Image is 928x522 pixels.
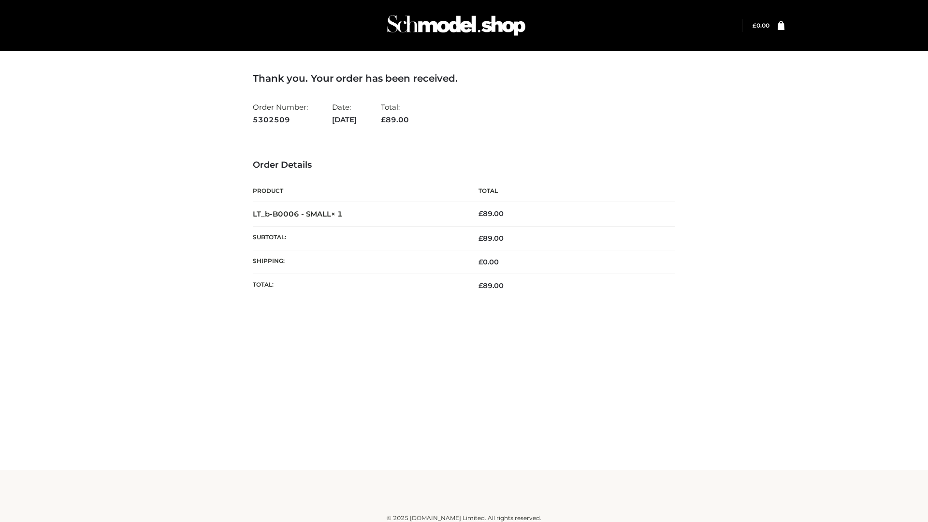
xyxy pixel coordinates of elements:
span: £ [381,115,386,124]
img: Schmodel Admin 964 [384,6,529,44]
th: Total: [253,274,464,298]
th: Total [464,180,675,202]
th: Shipping: [253,250,464,274]
strong: LT_b-B0006 - SMALL [253,209,343,218]
strong: [DATE] [332,114,357,126]
span: £ [478,281,483,290]
span: £ [478,209,483,218]
th: Product [253,180,464,202]
span: £ [478,258,483,266]
strong: × 1 [331,209,343,218]
a: £0.00 [753,22,769,29]
span: 89.00 [478,234,504,243]
th: Subtotal: [253,226,464,250]
bdi: 89.00 [478,209,504,218]
li: Order Number: [253,99,308,128]
span: 89.00 [381,115,409,124]
bdi: 0.00 [753,22,769,29]
span: £ [478,234,483,243]
strong: 5302509 [253,114,308,126]
span: 89.00 [478,281,504,290]
span: £ [753,22,756,29]
h3: Order Details [253,160,675,171]
bdi: 0.00 [478,258,499,266]
li: Total: [381,99,409,128]
li: Date: [332,99,357,128]
h3: Thank you. Your order has been received. [253,72,675,84]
